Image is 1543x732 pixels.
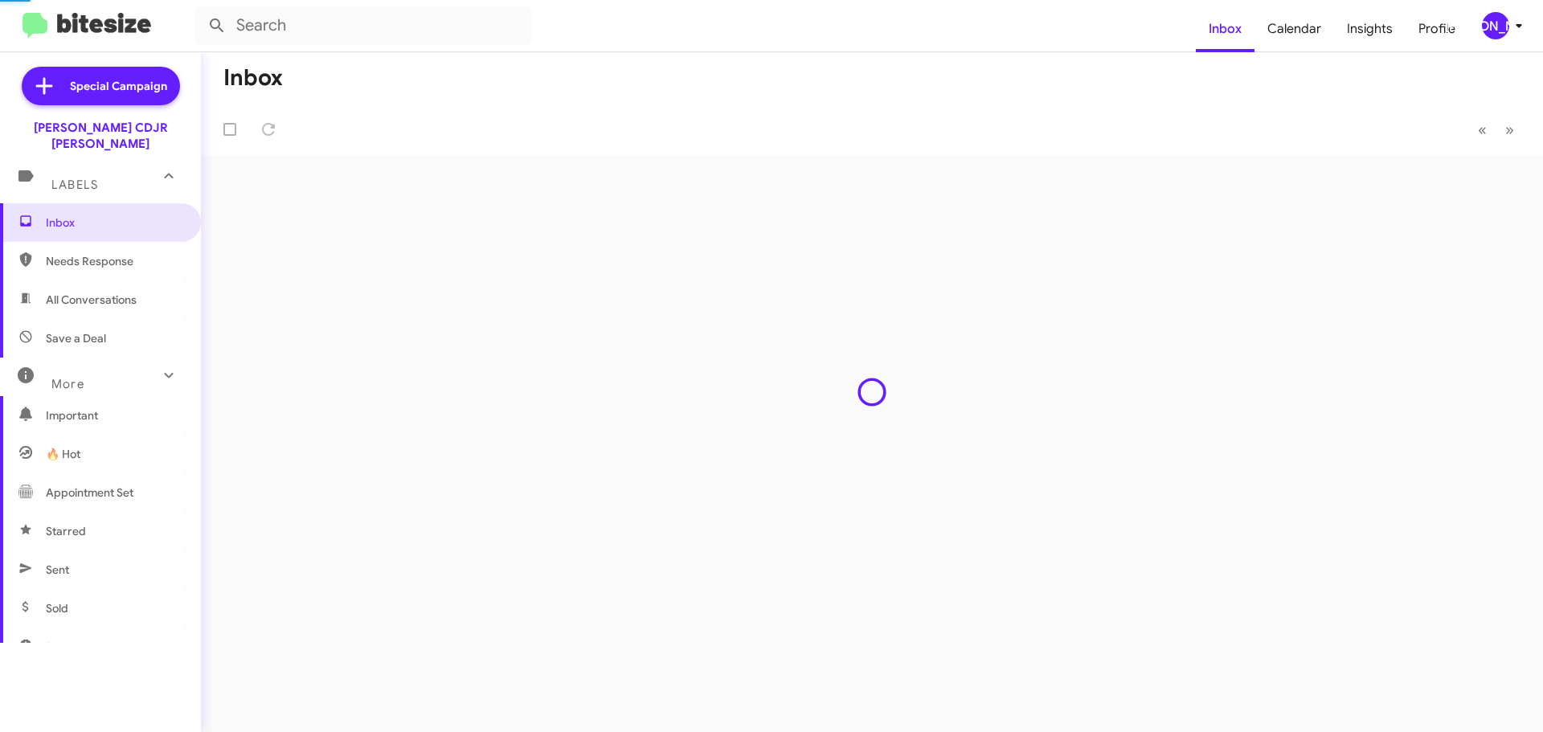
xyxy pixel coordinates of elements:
span: Appointment Set [46,485,133,501]
a: Profile [1406,6,1468,52]
span: Sent [46,562,69,578]
span: Labels [51,178,98,192]
span: Special Campaign [70,78,167,94]
span: « [1478,120,1487,140]
span: Inbox [46,215,182,231]
input: Search [194,6,532,45]
a: Inbox [1196,6,1254,52]
span: Starred [46,523,86,539]
div: [PERSON_NAME] [1482,12,1509,39]
span: Important [46,407,182,423]
a: Special Campaign [22,67,180,105]
span: Sold [46,600,68,616]
button: [PERSON_NAME] [1468,12,1525,39]
span: More [51,377,84,391]
span: Sold Responded [46,639,131,655]
span: Needs Response [46,253,182,269]
h1: Inbox [223,65,283,91]
span: 🔥 Hot [46,446,80,462]
a: Calendar [1254,6,1334,52]
button: Next [1496,113,1524,146]
nav: Page navigation example [1469,113,1524,146]
span: Save a Deal [46,330,106,346]
span: All Conversations [46,292,137,308]
button: Previous [1468,113,1496,146]
span: » [1505,120,1514,140]
a: Insights [1334,6,1406,52]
